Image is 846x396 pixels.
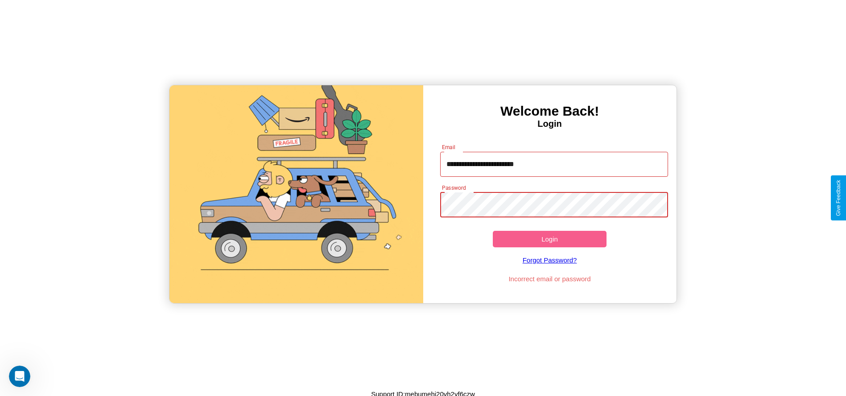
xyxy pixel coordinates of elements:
[442,143,456,151] label: Email
[436,273,664,285] p: Incorrect email or password
[169,85,423,303] img: gif
[436,247,664,273] a: Forgot Password?
[835,180,842,216] div: Give Feedback
[442,184,466,192] label: Password
[423,104,677,119] h3: Welcome Back!
[493,231,607,247] button: Login
[423,119,677,129] h4: Login
[9,366,30,387] iframe: Intercom live chat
